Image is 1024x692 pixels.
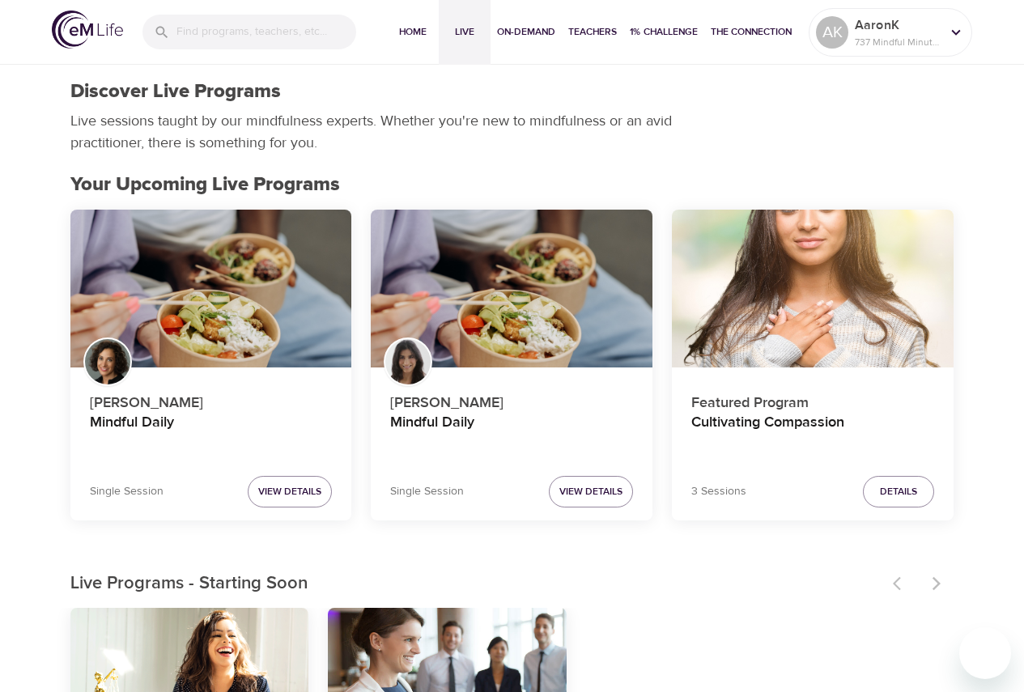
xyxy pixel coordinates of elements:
[390,483,464,500] p: Single Session
[559,483,622,500] span: View Details
[691,414,934,452] h4: Cultivating Compassion
[70,210,352,368] button: Mindful Daily
[497,23,555,40] span: On-Demand
[90,385,333,414] p: [PERSON_NAME]
[863,476,934,507] button: Details
[390,414,633,452] h4: Mindful Daily
[371,210,652,368] button: Mindful Daily
[691,385,934,414] p: Featured Program
[70,80,281,104] h1: Discover Live Programs
[711,23,792,40] span: The Connection
[90,414,333,452] h4: Mindful Daily
[90,483,164,500] p: Single Session
[70,110,678,154] p: Live sessions taught by our mindfulness experts. Whether you're new to mindfulness or an avid pra...
[393,23,432,40] span: Home
[959,627,1011,679] iframe: Button to launch messaging window
[549,476,633,507] button: View Details
[630,23,698,40] span: 1% Challenge
[855,15,941,35] p: AaronK
[176,15,356,49] input: Find programs, teachers, etc...
[70,173,954,197] h2: Your Upcoming Live Programs
[691,483,746,500] p: 3 Sessions
[816,16,848,49] div: AK
[880,483,917,500] span: Details
[52,11,123,49] img: logo
[672,210,954,368] button: Cultivating Compassion
[445,23,484,40] span: Live
[70,571,883,597] p: Live Programs - Starting Soon
[258,483,321,500] span: View Details
[248,476,332,507] button: View Details
[855,35,941,49] p: 737 Mindful Minutes
[568,23,617,40] span: Teachers
[390,385,633,414] p: [PERSON_NAME]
